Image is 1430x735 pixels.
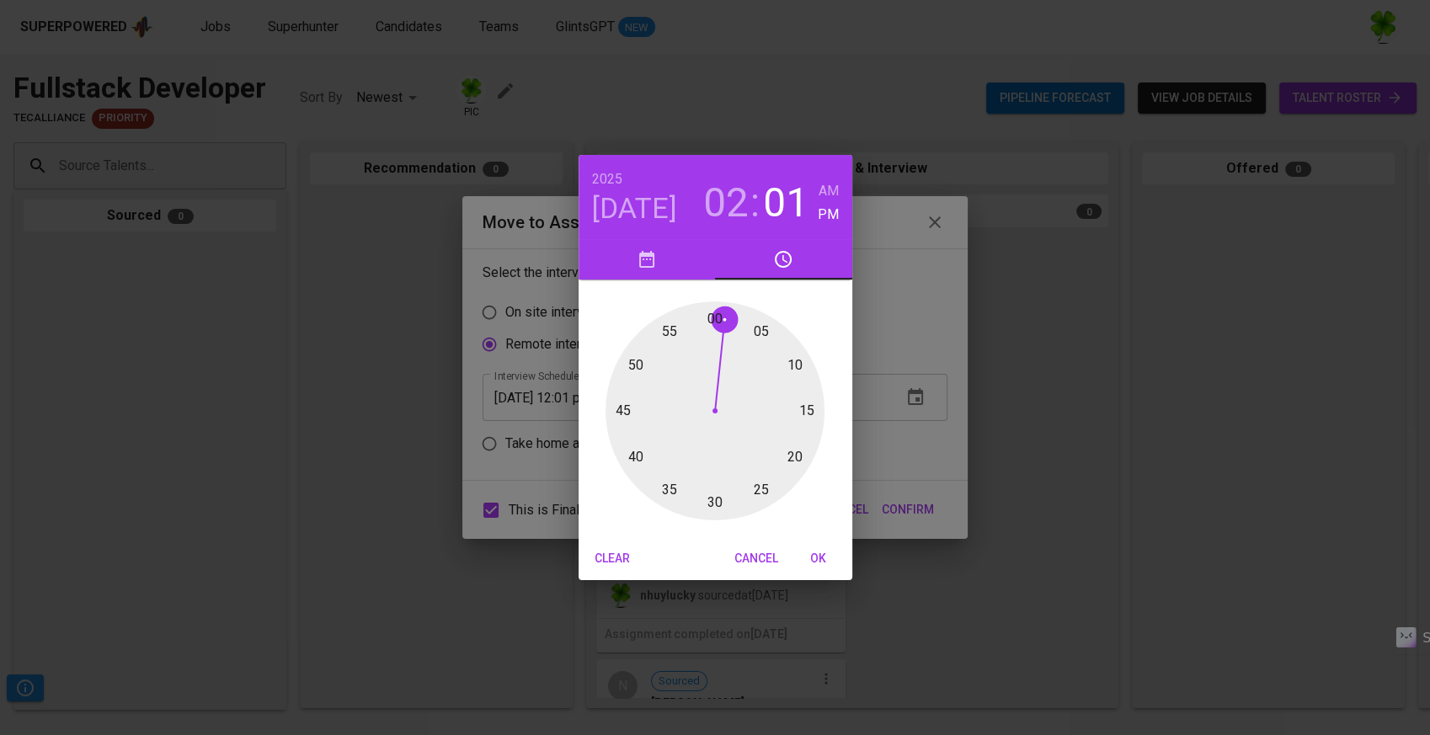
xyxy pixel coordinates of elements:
[585,543,639,574] button: Clear
[763,179,808,226] button: 01
[818,203,839,226] button: PM
[592,168,622,191] button: 2025
[734,548,778,569] span: Cancel
[798,548,839,569] span: OK
[703,179,749,226] button: 02
[750,179,760,226] h3: :
[728,543,785,574] button: Cancel
[592,191,677,226] button: [DATE]
[592,548,632,569] span: Clear
[792,543,846,574] button: OK
[818,179,839,203] button: AM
